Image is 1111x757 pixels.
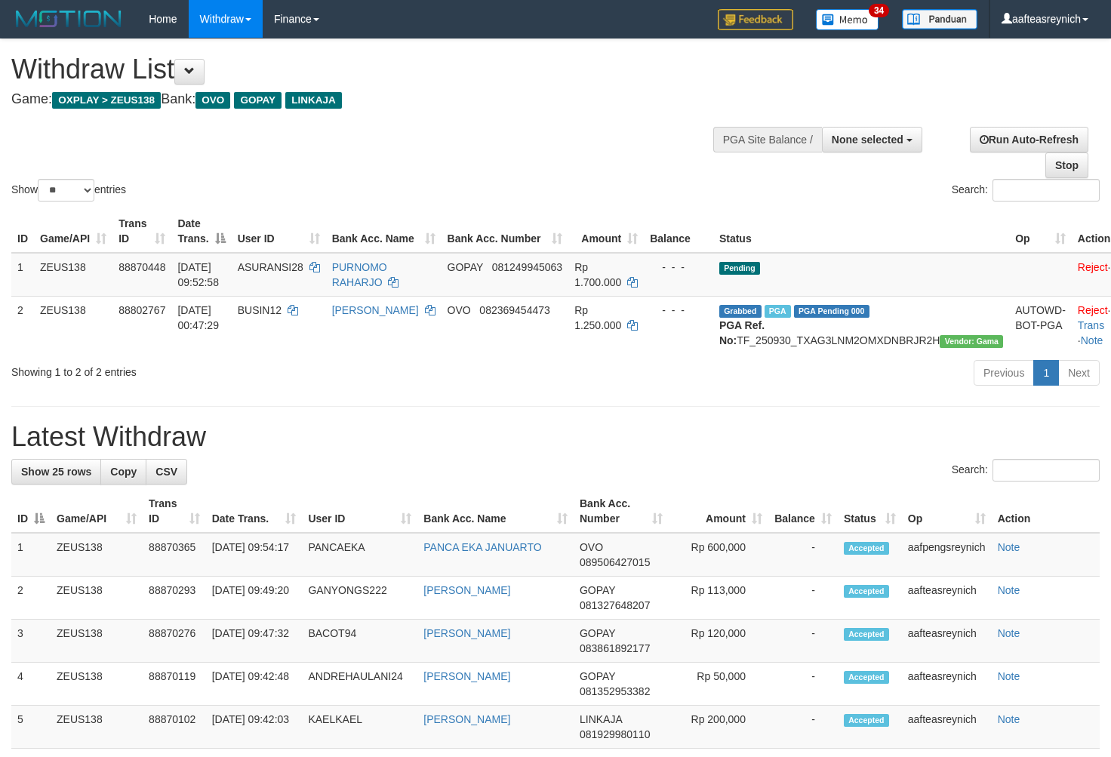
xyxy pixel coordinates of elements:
[177,261,219,288] span: [DATE] 09:52:58
[719,262,760,275] span: Pending
[844,671,889,684] span: Accepted
[719,305,762,318] span: Grabbed
[902,490,992,533] th: Op: activate to sort column ascending
[580,685,650,697] span: Copy 081352953382 to clipboard
[112,210,171,253] th: Trans ID: activate to sort column ascending
[574,261,621,288] span: Rp 1.700.000
[844,585,889,598] span: Accepted
[1045,152,1088,178] a: Stop
[993,179,1100,202] input: Search:
[143,620,206,663] td: 88870276
[492,261,562,273] span: Copy 081249945063 to clipboard
[11,253,34,297] td: 1
[11,8,126,30] img: MOTION_logo.png
[34,210,112,253] th: Game/API: activate to sort column ascending
[713,210,1009,253] th: Status
[423,584,510,596] a: [PERSON_NAME]
[206,577,303,620] td: [DATE] 09:49:20
[794,305,869,318] span: PGA Pending
[580,556,650,568] span: Copy 089506427015 to clipboard
[448,261,483,273] span: GOPAY
[1058,360,1100,386] a: Next
[118,261,165,273] span: 88870448
[238,261,303,273] span: ASURANSI28
[206,620,303,663] td: [DATE] 09:47:32
[332,261,387,288] a: PURNOMO RAHARJO
[1078,261,1108,273] a: Reject
[11,706,51,749] td: 5
[302,706,417,749] td: KAELKAEL
[38,179,94,202] select: Showentries
[110,466,137,478] span: Copy
[838,490,902,533] th: Status: activate to sort column ascending
[21,466,91,478] span: Show 25 rows
[940,335,1003,348] span: Vendor URL: https://trx31.1velocity.biz
[442,210,569,253] th: Bank Acc. Number: activate to sort column ascending
[285,92,342,109] span: LINKAJA
[423,541,541,553] a: PANCA EKA JANUARTO
[768,533,838,577] td: -
[423,627,510,639] a: [PERSON_NAME]
[580,584,615,596] span: GOPAY
[100,459,146,485] a: Copy
[974,360,1034,386] a: Previous
[844,628,889,641] span: Accepted
[1009,210,1072,253] th: Op: activate to sort column ascending
[822,127,922,152] button: None selected
[206,533,303,577] td: [DATE] 09:54:17
[234,92,282,109] span: GOPAY
[644,210,713,253] th: Balance
[713,127,822,152] div: PGA Site Balance /
[580,541,603,553] span: OVO
[669,620,768,663] td: Rp 120,000
[669,706,768,749] td: Rp 200,000
[332,304,419,316] a: [PERSON_NAME]
[143,663,206,706] td: 88870119
[998,713,1020,725] a: Note
[143,577,206,620] td: 88870293
[768,577,838,620] td: -
[719,319,765,346] b: PGA Ref. No:
[11,577,51,620] td: 2
[448,304,471,316] span: OVO
[902,620,992,663] td: aafteasreynich
[118,304,165,316] span: 88802767
[302,620,417,663] td: BACOT94
[998,584,1020,596] a: Note
[51,663,143,706] td: ZEUS138
[34,253,112,297] td: ZEUS138
[580,670,615,682] span: GOPAY
[993,459,1100,482] input: Search:
[238,304,282,316] span: BUSIN12
[1081,334,1103,346] a: Note
[51,706,143,749] td: ZEUS138
[998,627,1020,639] a: Note
[34,296,112,354] td: ZEUS138
[669,490,768,533] th: Amount: activate to sort column ascending
[768,706,838,749] td: -
[302,577,417,620] td: GANYONGS222
[998,670,1020,682] a: Note
[1009,296,1072,354] td: AUTOWD-BOT-PGA
[11,179,126,202] label: Show entries
[669,577,768,620] td: Rp 113,000
[580,599,650,611] span: Copy 081327648207 to clipboard
[11,54,725,85] h1: Withdraw List
[869,4,889,17] span: 34
[970,127,1088,152] a: Run Auto-Refresh
[11,490,51,533] th: ID: activate to sort column descending
[11,210,34,253] th: ID
[11,358,451,380] div: Showing 1 to 2 of 2 entries
[171,210,231,253] th: Date Trans.: activate to sort column descending
[844,542,889,555] span: Accepted
[844,714,889,727] span: Accepted
[11,620,51,663] td: 3
[146,459,187,485] a: CSV
[423,713,510,725] a: [PERSON_NAME]
[302,490,417,533] th: User ID: activate to sort column ascending
[669,533,768,577] td: Rp 600,000
[832,134,903,146] span: None selected
[1078,304,1108,316] a: Reject
[669,663,768,706] td: Rp 50,000
[143,490,206,533] th: Trans ID: activate to sort column ascending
